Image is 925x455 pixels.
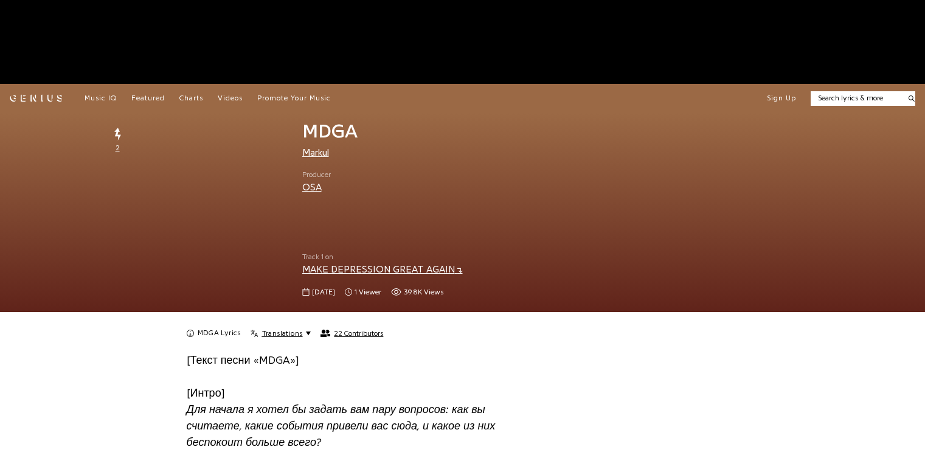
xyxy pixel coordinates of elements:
[131,94,165,103] a: Featured
[257,94,331,102] span: Promote Your Music
[312,287,335,297] span: [DATE]
[302,182,322,192] a: OSA
[187,404,496,448] i: Для начала я хотел бы задать вам пару вопросов: как вы считаете, какие события привели вас сюда, ...
[131,94,165,102] span: Featured
[334,329,383,338] span: 22 Contributors
[391,287,443,297] span: 39,755 views
[179,94,203,102] span: Charts
[345,287,381,297] span: 1 viewer
[302,252,537,262] span: Track 1 on
[811,93,901,103] input: Search lyrics & more
[302,265,463,274] a: MAKE DEPRESSION GREAT AGAIN
[302,170,331,180] span: Producer
[320,329,383,338] button: 22 Contributors
[404,287,443,297] span: 39.8K views
[198,328,241,338] h2: MDGA Lyrics
[116,143,120,153] span: 2
[218,94,243,102] span: Videos
[85,94,117,102] span: Music IQ
[218,94,243,103] a: Videos
[302,148,329,158] a: Markul
[355,287,381,297] span: 1 viewer
[257,94,331,103] a: Promote Your Music
[767,94,796,103] button: Sign Up
[85,94,117,103] a: Music IQ
[251,328,311,338] button: Translations
[179,94,203,103] a: Charts
[302,122,358,141] span: MDGA
[262,328,303,338] span: Translations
